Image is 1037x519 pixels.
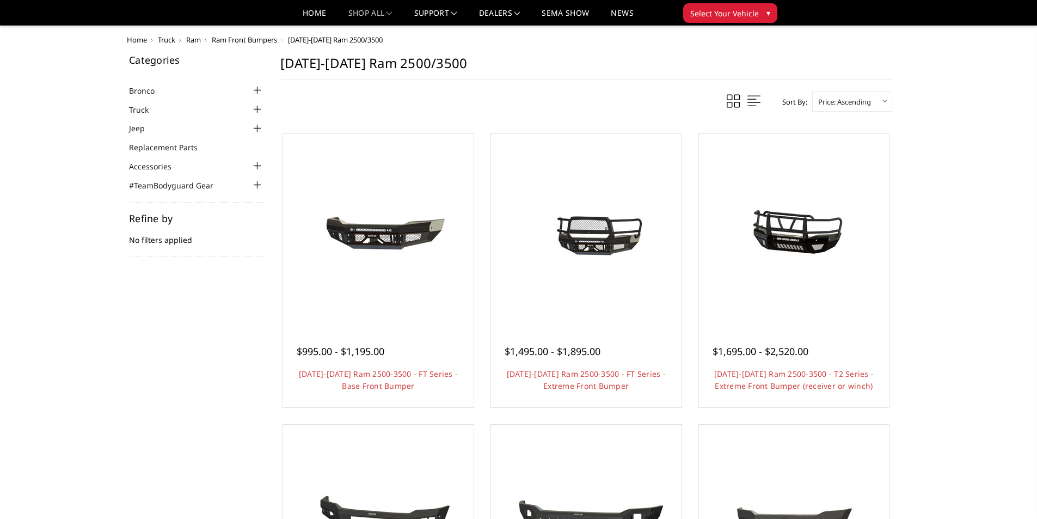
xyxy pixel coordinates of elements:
[348,9,392,25] a: shop all
[683,3,777,23] button: Select Your Vehicle
[127,35,147,45] a: Home
[702,137,887,322] a: 2019-2026 Ram 2500-3500 - T2 Series - Extreme Front Bumper (receiver or winch) 2019-2026 Ram 2500...
[297,345,384,358] span: $995.00 - $1,195.00
[505,345,600,358] span: $1,495.00 - $1,895.00
[690,8,759,19] span: Select Your Vehicle
[291,188,465,270] img: 2019-2025 Ram 2500-3500 - FT Series - Base Front Bumper
[129,213,264,223] h5: Refine by
[212,35,277,45] a: Ram Front Bumpers
[129,180,227,191] a: #TeamBodyguard Gear
[280,55,892,80] h1: [DATE]-[DATE] Ram 2500/3500
[288,35,383,45] span: [DATE]-[DATE] Ram 2500/3500
[186,35,201,45] a: Ram
[129,213,264,257] div: No filters applied
[129,142,211,153] a: Replacement Parts
[611,9,633,25] a: News
[129,104,162,115] a: Truck
[286,137,471,322] a: 2019-2025 Ram 2500-3500 - FT Series - Base Front Bumper
[303,9,326,25] a: Home
[707,188,881,270] img: 2019-2026 Ram 2500-3500 - T2 Series - Extreme Front Bumper (receiver or winch)
[129,161,185,172] a: Accessories
[494,137,679,322] a: 2019-2026 Ram 2500-3500 - FT Series - Extreme Front Bumper 2019-2026 Ram 2500-3500 - FT Series - ...
[713,345,808,358] span: $1,695.00 - $2,520.00
[299,369,458,391] a: [DATE]-[DATE] Ram 2500-3500 - FT Series - Base Front Bumper
[158,35,175,45] a: Truck
[414,9,457,25] a: Support
[129,123,158,134] a: Jeep
[714,369,874,391] a: [DATE]-[DATE] Ram 2500-3500 - T2 Series - Extreme Front Bumper (receiver or winch)
[776,94,807,110] label: Sort By:
[507,369,666,391] a: [DATE]-[DATE] Ram 2500-3500 - FT Series - Extreme Front Bumper
[479,9,520,25] a: Dealers
[129,55,264,65] h5: Categories
[766,7,770,19] span: ▾
[542,9,589,25] a: SEMA Show
[129,85,168,96] a: Bronco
